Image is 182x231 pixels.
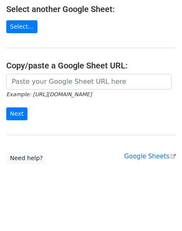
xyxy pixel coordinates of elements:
[6,20,37,33] a: Select...
[124,153,176,160] a: Google Sheets
[6,4,176,14] h4: Select another Google Sheet:
[6,74,172,90] input: Paste your Google Sheet URL here
[6,152,47,165] a: Need help?
[140,191,182,231] iframe: Chat Widget
[6,61,176,71] h4: Copy/paste a Google Sheet URL:
[6,107,27,120] input: Next
[6,91,92,97] small: Example: [URL][DOMAIN_NAME]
